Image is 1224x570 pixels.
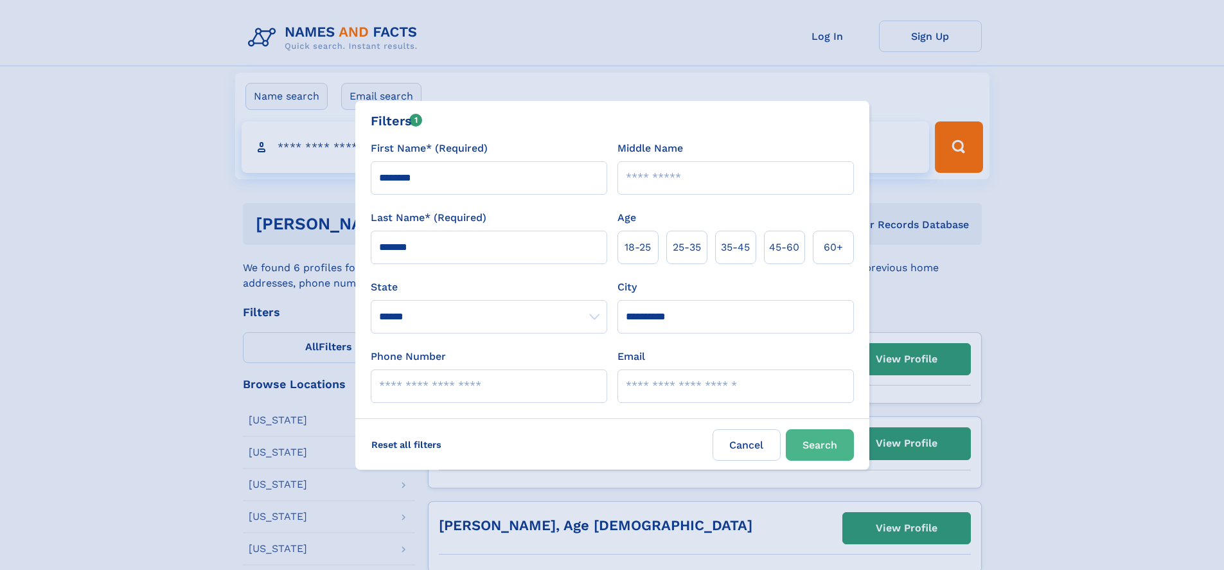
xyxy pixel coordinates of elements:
span: 25‑35 [673,240,701,255]
span: 45‑60 [769,240,799,255]
label: State [371,280,607,295]
div: Filters [371,111,423,130]
button: Search [786,429,854,461]
label: First Name* (Required) [371,141,488,156]
span: 18‑25 [625,240,651,255]
label: Cancel [713,429,781,461]
label: Email [617,349,645,364]
label: Last Name* (Required) [371,210,486,226]
label: Middle Name [617,141,683,156]
label: Age [617,210,636,226]
span: 35‑45 [721,240,750,255]
label: Reset all filters [363,429,450,460]
span: 60+ [824,240,843,255]
label: Phone Number [371,349,446,364]
label: City [617,280,637,295]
